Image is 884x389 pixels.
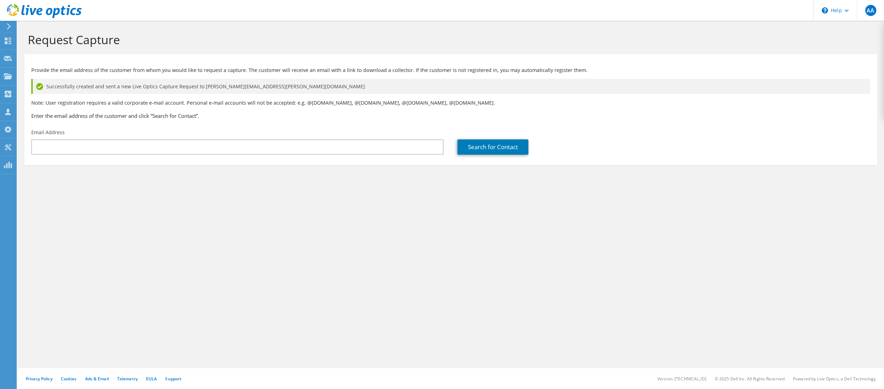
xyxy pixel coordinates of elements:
h1: Request Capture [28,32,870,47]
p: Note: User registration requires a valid corporate e-mail account. Personal e-mail accounts will ... [31,99,870,107]
a: Support [165,376,181,382]
a: Search for Contact [457,139,528,155]
li: Powered by Live Optics, a Dell Technology [793,376,876,382]
a: Cookies [61,376,77,382]
span: Successfully created and sent a new Live Optics Capture Request to [PERSON_NAME][EMAIL_ADDRESS][P... [46,83,365,90]
a: Privacy Policy [26,376,52,382]
svg: \n [822,7,828,14]
a: EULA [146,376,157,382]
a: Telemetry [117,376,138,382]
h3: Enter the email address of the customer and click “Search for Contact”. [31,112,870,120]
a: Ads & Email [85,376,109,382]
label: Email Address [31,129,65,136]
li: Version: [TECHNICAL_ID] [657,376,706,382]
li: © 2025 Dell Inc. All Rights Reserved [715,376,785,382]
span: AA [865,5,876,16]
p: Provide the email address of the customer from whom you would like to request a capture. The cust... [31,66,870,74]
